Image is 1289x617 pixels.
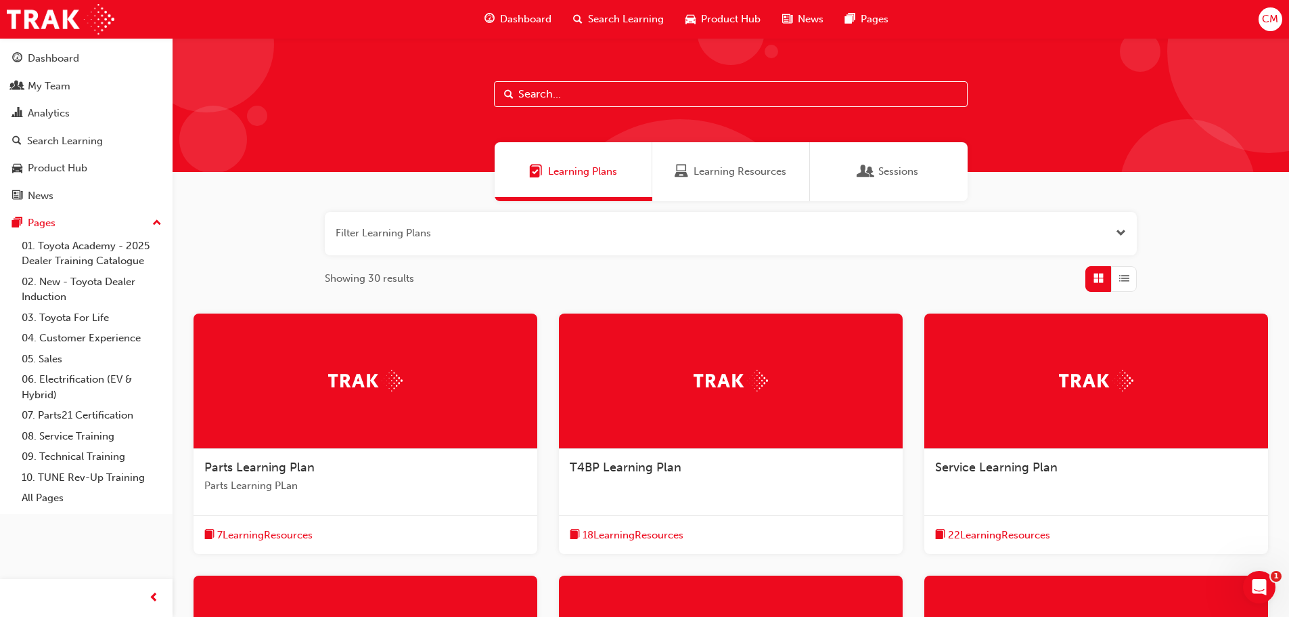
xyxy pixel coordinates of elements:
span: book-icon [935,527,945,544]
span: Pages [861,12,888,27]
span: search-icon [573,11,583,28]
span: Learning Plans [529,164,543,179]
span: Learning Resources [694,164,786,179]
span: Sessions [859,164,873,179]
input: Search... [494,81,968,107]
span: 18 Learning Resources [583,528,683,543]
div: Analytics [28,106,70,121]
span: pages-icon [845,11,855,28]
a: 08. Service Training [16,426,167,447]
a: search-iconSearch Learning [562,5,675,33]
span: Dashboard [500,12,551,27]
span: pages-icon [12,217,22,230]
a: Learning ResourcesLearning Resources [652,142,810,201]
span: people-icon [12,81,22,93]
button: Pages [5,211,167,236]
a: 03. Toyota For Life [16,307,167,328]
div: Search Learning [27,133,103,149]
button: book-icon22LearningResources [935,527,1050,544]
span: Parts Learning Plan [204,460,315,475]
a: 06. Electrification (EV & Hybrid) [16,369,167,405]
a: 10. TUNE Rev-Up Training [16,467,167,488]
img: Trak [7,4,114,35]
span: up-icon [152,215,162,232]
span: chart-icon [12,108,22,120]
button: book-icon7LearningResources [204,527,313,544]
div: Product Hub [28,161,87,176]
span: car-icon [12,163,22,175]
span: car-icon [685,11,696,28]
a: Analytics [5,101,167,126]
a: 04. Customer Experience [16,328,167,349]
span: guage-icon [484,11,495,28]
div: Pages [28,215,55,231]
span: Service Learning Plan [935,460,1058,475]
a: Product Hub [5,156,167,181]
span: news-icon [12,190,22,203]
a: All Pages [16,488,167,509]
a: Search Learning [5,129,167,154]
span: guage-icon [12,53,22,65]
iframe: Intercom live chat [1243,571,1275,603]
span: 7 Learning Resources [217,528,313,543]
a: news-iconNews [771,5,834,33]
span: Learning Plans [548,164,617,179]
span: book-icon [570,527,580,544]
span: T4BP Learning Plan [570,460,681,475]
span: Learning Resources [675,164,688,179]
a: guage-iconDashboard [474,5,562,33]
span: List [1119,271,1129,286]
span: Product Hub [701,12,761,27]
img: Trak [1059,370,1133,391]
a: 01. Toyota Academy - 2025 Dealer Training Catalogue [16,236,167,272]
button: CM [1259,7,1282,31]
div: News [28,188,53,204]
a: 09. Technical Training [16,446,167,467]
div: My Team [28,79,70,94]
span: prev-icon [149,590,159,607]
a: car-iconProduct Hub [675,5,771,33]
img: Trak [328,370,403,391]
a: pages-iconPages [834,5,899,33]
div: Dashboard [28,51,79,66]
a: Learning PlansLearning Plans [495,142,652,201]
img: Trak [694,370,768,391]
a: TrakParts Learning PlanParts Learning PLanbook-icon7LearningResources [194,314,537,555]
span: News [798,12,823,27]
span: Showing 30 results [325,271,414,286]
a: SessionsSessions [810,142,968,201]
span: Search [504,87,514,102]
span: search-icon [12,135,22,148]
a: News [5,184,167,209]
button: Open the filter [1116,226,1126,241]
span: 22 Learning Resources [948,528,1050,543]
a: TrakService Learning Planbook-icon22LearningResources [924,314,1268,555]
button: DashboardMy TeamAnalyticsSearch LearningProduct HubNews [5,43,167,211]
span: 1 [1271,571,1282,582]
a: 05. Sales [16,349,167,370]
a: My Team [5,74,167,99]
a: 02. New - Toyota Dealer Induction [16,272,167,307]
button: book-icon18LearningResources [570,527,683,544]
a: 07. Parts21 Certification [16,405,167,426]
a: TrakT4BP Learning Planbook-icon18LearningResources [559,314,903,555]
span: Parts Learning PLan [204,478,526,494]
span: CM [1262,12,1278,27]
a: Dashboard [5,46,167,71]
span: Sessions [878,164,918,179]
span: news-icon [782,11,792,28]
span: Search Learning [588,12,664,27]
span: book-icon [204,527,214,544]
span: Grid [1093,271,1104,286]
